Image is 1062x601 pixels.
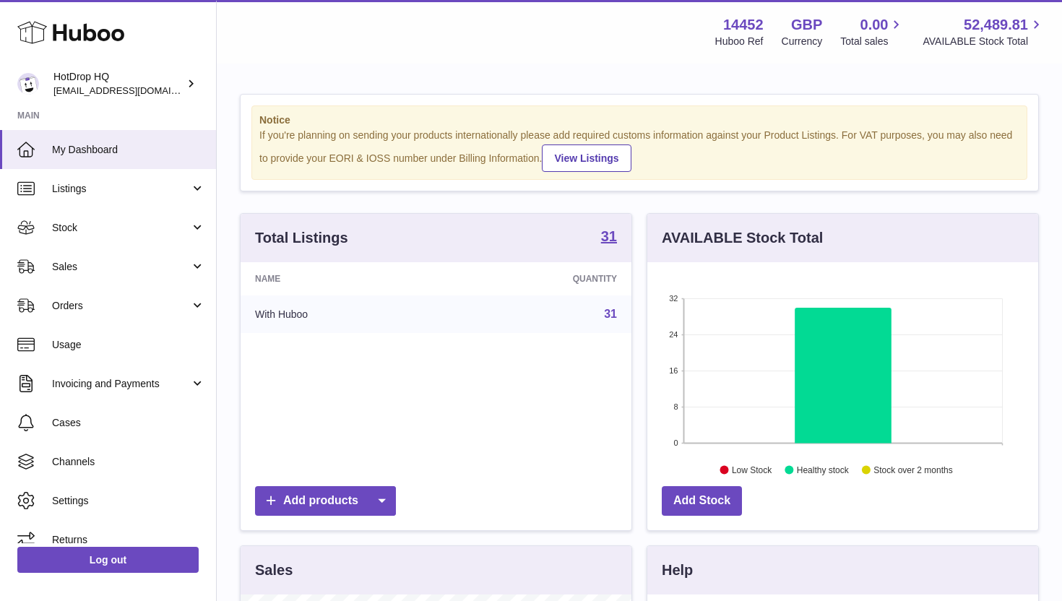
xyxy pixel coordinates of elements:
[662,561,693,580] h3: Help
[52,455,205,469] span: Channels
[53,70,184,98] div: HotDrop HQ
[17,547,199,573] a: Log out
[601,229,617,243] strong: 31
[669,294,678,303] text: 32
[52,377,190,391] span: Invoicing and Payments
[923,35,1045,48] span: AVAILABLE Stock Total
[732,464,772,475] text: Low Stock
[52,416,205,430] span: Cases
[840,15,905,48] a: 0.00 Total sales
[241,295,446,333] td: With Huboo
[860,15,889,35] span: 0.00
[923,15,1045,48] a: 52,489.81 AVAILABLE Stock Total
[604,308,617,320] a: 31
[52,143,205,157] span: My Dashboard
[873,464,952,475] text: Stock over 2 months
[669,366,678,375] text: 16
[255,228,348,248] h3: Total Listings
[723,15,764,35] strong: 14452
[255,561,293,580] h3: Sales
[255,486,396,516] a: Add products
[715,35,764,48] div: Huboo Ref
[259,113,1019,127] strong: Notice
[673,438,678,447] text: 0
[17,73,39,95] img: Abbasrfa22@gmail.com
[791,15,822,35] strong: GBP
[601,229,617,246] a: 31
[840,35,905,48] span: Total sales
[446,262,631,295] th: Quantity
[52,182,190,196] span: Listings
[52,533,205,547] span: Returns
[52,494,205,508] span: Settings
[52,299,190,313] span: Orders
[542,144,631,172] a: View Listings
[53,85,212,96] span: [EMAIL_ADDRESS][DOMAIN_NAME]
[662,486,742,516] a: Add Stock
[673,402,678,411] text: 8
[52,221,190,235] span: Stock
[52,260,190,274] span: Sales
[241,262,446,295] th: Name
[52,338,205,352] span: Usage
[669,330,678,339] text: 24
[964,15,1028,35] span: 52,489.81
[259,129,1019,172] div: If you're planning on sending your products internationally please add required customs informati...
[662,228,823,248] h3: AVAILABLE Stock Total
[797,464,850,475] text: Healthy stock
[782,35,823,48] div: Currency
